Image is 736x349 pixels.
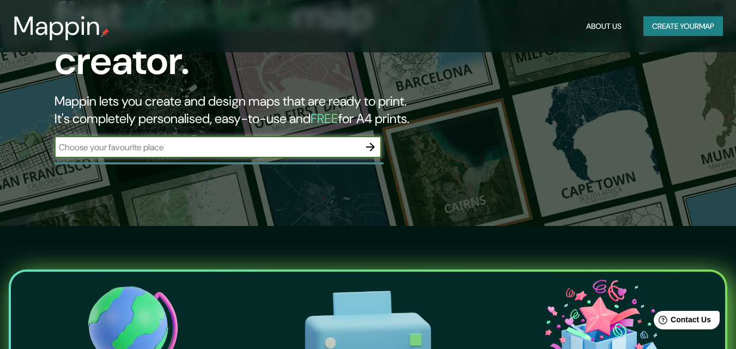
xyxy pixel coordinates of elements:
[639,307,724,337] iframe: Help widget launcher
[311,110,338,127] h5: FREE
[54,93,423,127] h2: Mappin lets you create and design maps that are ready to print. It's completely personalised, eas...
[101,28,110,37] img: mappin-pin
[54,141,360,154] input: Choose your favourite place
[582,16,626,36] button: About Us
[13,11,101,41] h3: Mappin
[643,16,723,36] button: Create yourmap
